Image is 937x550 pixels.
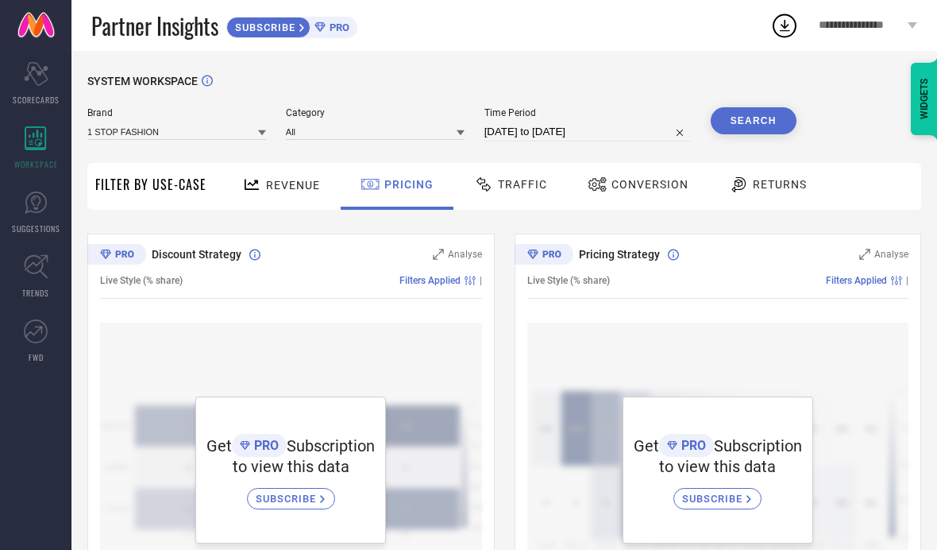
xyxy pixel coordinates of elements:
[287,436,375,455] span: Subscription
[433,249,444,260] svg: Zoom
[770,11,799,40] div: Open download list
[233,457,349,476] span: to view this data
[87,107,266,118] span: Brand
[266,179,320,192] span: Revenue
[227,21,299,33] span: SUBSCRIBE
[247,476,335,509] a: SUBSCRIBE
[326,21,349,33] span: PRO
[14,158,58,170] span: WORKSPACE
[859,249,870,260] svg: Zoom
[515,244,573,268] div: Premium
[906,275,908,286] span: |
[484,107,691,118] span: Time Period
[682,493,746,505] span: SUBSCRIBE
[480,275,482,286] span: |
[256,493,320,505] span: SUBSCRIBE
[100,275,183,286] span: Live Style (% share)
[22,287,49,299] span: TRENDS
[711,107,796,134] button: Search
[384,178,434,191] span: Pricing
[874,249,908,260] span: Analyse
[91,10,218,42] span: Partner Insights
[714,436,802,455] span: Subscription
[95,175,206,194] span: Filter By Use-Case
[152,248,241,261] span: Discount Strategy
[484,122,691,141] input: Select time period
[399,275,461,286] span: Filters Applied
[286,107,465,118] span: Category
[673,476,762,509] a: SUBSCRIBE
[12,223,60,234] span: SUGGESTIONS
[579,248,660,261] span: Pricing Strategy
[826,275,887,286] span: Filters Applied
[527,275,610,286] span: Live Style (% share)
[206,436,232,455] span: Get
[677,438,706,453] span: PRO
[659,457,776,476] span: to view this data
[611,178,688,191] span: Conversion
[498,178,547,191] span: Traffic
[250,438,279,453] span: PRO
[634,436,659,455] span: Get
[226,13,357,38] a: SUBSCRIBEPRO
[753,178,807,191] span: Returns
[29,351,44,363] span: FWD
[448,249,482,260] span: Analyse
[13,94,60,106] span: SCORECARDS
[87,75,198,87] span: SYSTEM WORKSPACE
[87,244,146,268] div: Premium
